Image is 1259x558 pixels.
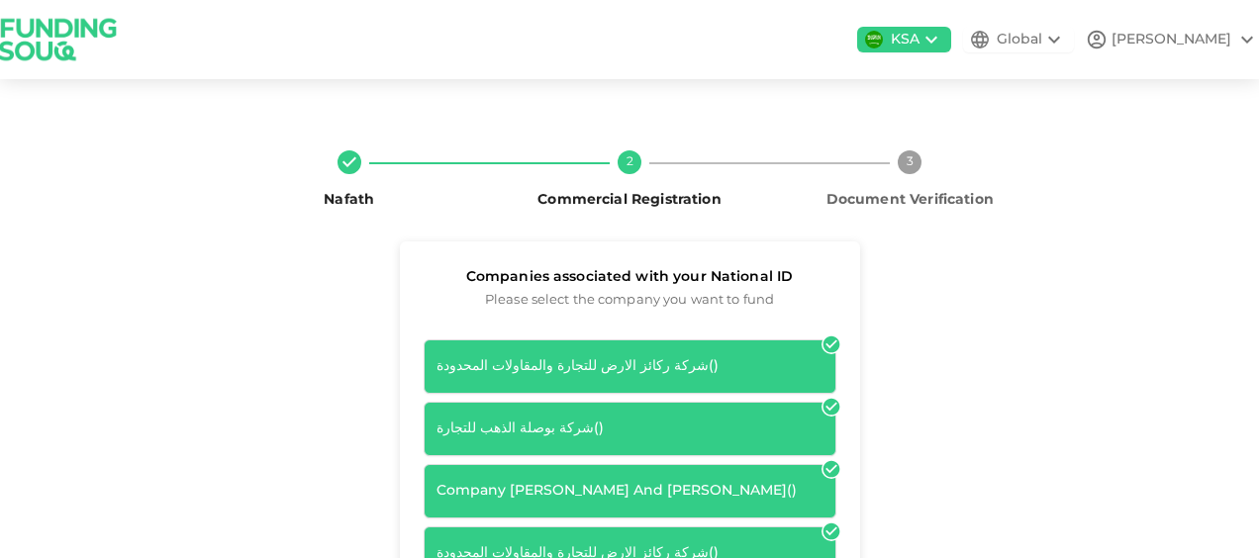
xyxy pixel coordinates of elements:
[997,30,1042,50] div: Global
[424,265,836,290] span: Companies associated with your National ID
[324,193,374,207] span: Nafath
[436,356,823,377] div: شركة ركائز الارض للتجارة والمقاولات المحدودة
[537,193,721,207] span: Commercial Registration
[891,30,920,50] div: KSA
[594,421,604,435] span: ( )
[709,359,719,373] span: ( )
[826,193,994,207] span: Document Verification
[436,481,823,502] div: Company YAHYA RADDAH ALHARBI And KHALID MOHAMMED ALHARBI
[424,290,836,313] span: Please select the company you want to fund
[436,418,823,439] div: شركة بوصلة الذهب للتجارة
[865,31,883,48] img: flag-sa.b9a346574cdc8950dd34b50780441f57.svg
[907,156,914,168] text: 3
[787,484,797,498] span: ( )
[626,156,632,168] text: 2
[1112,30,1231,50] div: [PERSON_NAME]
